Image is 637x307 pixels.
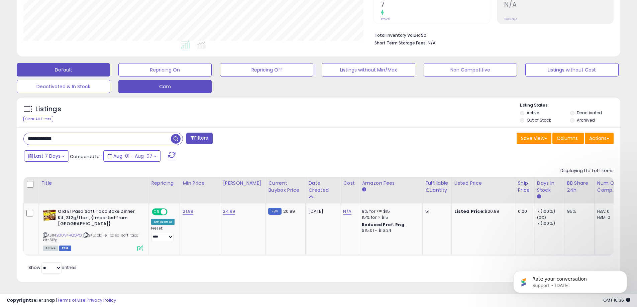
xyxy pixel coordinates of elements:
[322,63,415,76] button: Listings without Min/Max
[537,220,564,226] div: 7 (100%)
[567,180,592,194] div: BB Share 24h.
[151,180,177,187] div: Repricing
[7,297,116,304] div: seller snap | |
[24,150,69,162] button: Last 7 Days
[223,180,262,187] div: [PERSON_NAME]
[375,31,609,39] li: $0
[518,180,531,194] div: Ship Price
[183,180,217,187] div: Min Price
[43,233,140,243] span: | SKU: old-el-paso-soft-taco-kit-312g
[7,297,31,303] strong: Copyright
[424,63,517,76] button: Non Competitive
[552,133,584,144] button: Columns
[518,208,529,214] div: 0.00
[525,63,619,76] button: Listings without Cost
[152,209,161,215] span: ON
[597,180,622,194] div: Num of Comp.
[597,214,619,220] div: FBM: 0
[381,1,490,10] h2: 7
[343,208,351,215] a: N/A
[283,208,295,214] span: 20.89
[23,116,53,122] div: Clear All Filters
[362,222,406,227] b: Reduced Prof. Rng.
[87,297,116,303] a: Privacy Policy
[428,40,436,46] span: N/A
[527,110,539,116] label: Active
[517,133,551,144] button: Save View
[186,133,212,144] button: Filters
[43,208,56,222] img: 51fkTWdhFTL._SL40_.jpg
[113,153,152,159] span: Aug-01 - Aug-07
[454,208,485,214] b: Listed Price:
[520,102,620,109] p: Listing States:
[560,168,614,174] div: Displaying 1 to 1 of 1 items
[567,208,589,214] div: 95%
[70,153,101,160] span: Compared to:
[343,180,356,187] div: Cost
[577,110,602,116] label: Deactivated
[362,180,420,187] div: Amazon Fees
[34,153,61,159] span: Last 7 Days
[375,40,427,46] b: Short Term Storage Fees:
[454,180,512,187] div: Listed Price
[268,208,281,215] small: FBM
[151,219,175,225] div: Amazon AI
[362,187,366,193] small: Amazon Fees.
[17,80,110,93] button: Deactivated & In Stock
[362,228,417,234] div: $15.01 - $16.24
[503,257,637,304] iframe: Intercom notifications message
[362,214,417,220] div: 15% for > $15
[41,180,145,187] div: Title
[43,208,143,251] div: ASIN:
[425,180,448,194] div: Fulfillable Quantity
[308,208,335,214] div: [DATE]
[381,17,390,21] small: Prev: 0
[375,32,420,38] b: Total Inventory Value:
[151,226,175,241] div: Preset:
[527,117,551,123] label: Out of Stock
[57,233,82,238] a: B00V4HQQPQ
[597,208,619,214] div: FBA: 0
[57,297,86,303] a: Terms of Use
[537,208,564,214] div: 7 (100%)
[577,117,595,123] label: Archived
[504,17,517,21] small: Prev: N/A
[537,180,561,194] div: Days In Stock
[425,208,446,214] div: 51
[537,215,546,220] small: (0%)
[118,80,212,93] button: Cam
[585,133,614,144] button: Actions
[220,63,313,76] button: Repricing Off
[268,180,303,194] div: Current Buybox Price
[557,135,578,142] span: Columns
[362,208,417,214] div: 8% for <= $15
[308,180,337,194] div: Date Created
[35,105,61,114] h5: Listings
[58,208,139,229] b: Old El Paso Soft Taco Bake Dinner Kit, 312g/11oz., {Imported from [GEOGRAPHIC_DATA]}
[167,209,177,215] span: OFF
[223,208,235,215] a: 24.99
[17,63,110,76] button: Default
[183,208,193,215] a: 21.99
[28,264,77,271] span: Show: entries
[537,194,541,200] small: Days In Stock.
[118,63,212,76] button: Repricing On
[43,246,58,251] span: All listings currently available for purchase on Amazon
[454,208,510,214] div: $20.89
[103,150,161,162] button: Aug-01 - Aug-07
[504,1,613,10] h2: N/A
[59,246,71,251] span: FBM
